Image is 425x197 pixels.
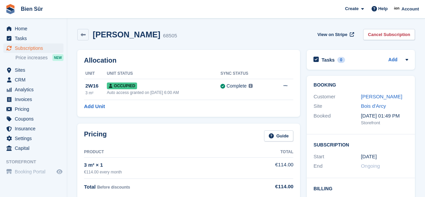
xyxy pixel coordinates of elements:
div: Auto access granted on [DATE] 6:00 AM [107,90,220,96]
div: Storefront [361,120,408,126]
div: 0 [337,57,345,63]
h2: Allocation [84,57,293,64]
a: View on Stripe [315,29,355,40]
img: Asmaa Habri [394,5,400,12]
a: Bien Sûr [18,3,46,14]
span: Create [345,5,358,12]
a: Bois d'Arcy [361,103,386,109]
th: Total [261,147,293,158]
span: Storefront [6,159,67,165]
h2: Booking [313,83,408,88]
h2: [PERSON_NAME] [93,30,160,39]
div: €114.00 [261,183,293,191]
th: Sync Status [220,68,271,79]
time: 2025-02-15 00:00:00 UTC [361,153,377,161]
span: Price increases [15,55,48,61]
div: Start [313,153,361,161]
a: menu [3,114,63,124]
th: Product [84,147,261,158]
span: Sites [15,65,55,75]
div: 2W16 [85,82,107,90]
span: Before discounts [97,185,130,190]
span: Total [84,184,96,190]
a: menu [3,85,63,94]
div: NEW [52,54,63,61]
span: Occupied [107,83,137,89]
div: End [313,162,361,170]
div: Booked [313,112,361,126]
span: View on Stripe [317,31,347,38]
a: menu [3,124,63,133]
a: menu [3,75,63,85]
span: Account [401,6,419,12]
span: Invoices [15,95,55,104]
span: Subscriptions [15,43,55,53]
div: 3 m² [85,90,107,96]
a: Add [388,56,397,64]
span: CRM [15,75,55,85]
span: Capital [15,143,55,153]
img: icon-info-grey-7440780725fd019a000dd9b08b2336e03edf1995a4989e88bcd33f0948082b44.svg [249,84,253,88]
h2: Billing [313,185,408,192]
a: menu [3,95,63,104]
a: Cancel Subscription [363,29,415,40]
a: menu [3,143,63,153]
a: Price increases NEW [15,54,63,61]
a: Preview store [55,168,63,176]
a: Guide [264,130,294,141]
h2: Tasks [322,57,335,63]
div: €114.00 every month [84,169,261,175]
div: Site [313,102,361,110]
span: Help [378,5,388,12]
h2: Subscription [313,141,408,148]
th: Unit Status [107,68,220,79]
div: Customer [313,93,361,101]
span: Ongoing [361,163,380,169]
th: Unit [84,68,107,79]
span: Pricing [15,104,55,114]
td: €114.00 [261,157,293,178]
a: menu [3,34,63,43]
div: [DATE] 01:49 PM [361,112,408,120]
span: Home [15,24,55,33]
a: menu [3,24,63,33]
div: 3 m² × 1 [84,161,261,169]
a: [PERSON_NAME] [361,94,402,99]
span: Analytics [15,85,55,94]
span: Insurance [15,124,55,133]
span: Settings [15,134,55,143]
h2: Pricing [84,130,107,141]
span: Coupons [15,114,55,124]
a: menu [3,104,63,114]
span: Booking Portal [15,167,55,176]
a: Add Unit [84,103,105,110]
a: menu [3,43,63,53]
div: 68505 [163,32,177,40]
a: menu [3,65,63,75]
div: Complete [226,83,247,90]
span: Tasks [15,34,55,43]
a: menu [3,134,63,143]
a: menu [3,167,63,176]
img: stora-icon-8386f47178a22dfd0bd8f6a31ec36ba5ce8667c1dd55bd0f319d3a0aa187defe.svg [5,4,15,14]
